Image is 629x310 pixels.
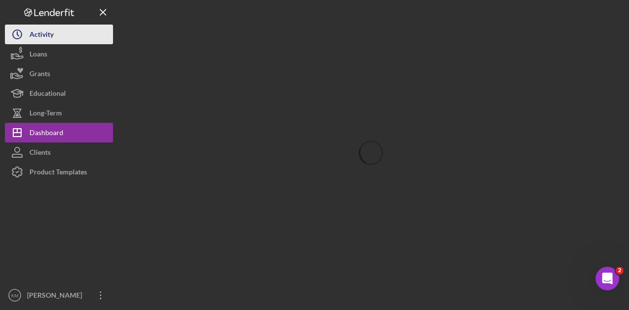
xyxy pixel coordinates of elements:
[596,267,619,290] iframe: Intercom live chat
[29,123,63,145] div: Dashboard
[29,103,62,125] div: Long-Term
[5,103,113,123] button: Long-Term
[11,293,18,298] text: KM
[29,44,47,66] div: Loans
[5,44,113,64] button: Loans
[29,84,66,106] div: Educational
[29,25,54,47] div: Activity
[29,64,50,86] div: Grants
[5,285,113,305] button: KM[PERSON_NAME]
[29,162,87,184] div: Product Templates
[5,162,113,182] button: Product Templates
[29,142,51,165] div: Clients
[25,285,88,308] div: [PERSON_NAME]
[5,142,113,162] button: Clients
[5,84,113,103] button: Educational
[616,267,624,275] span: 2
[5,25,113,44] button: Activity
[5,123,113,142] button: Dashboard
[5,64,113,84] button: Grants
